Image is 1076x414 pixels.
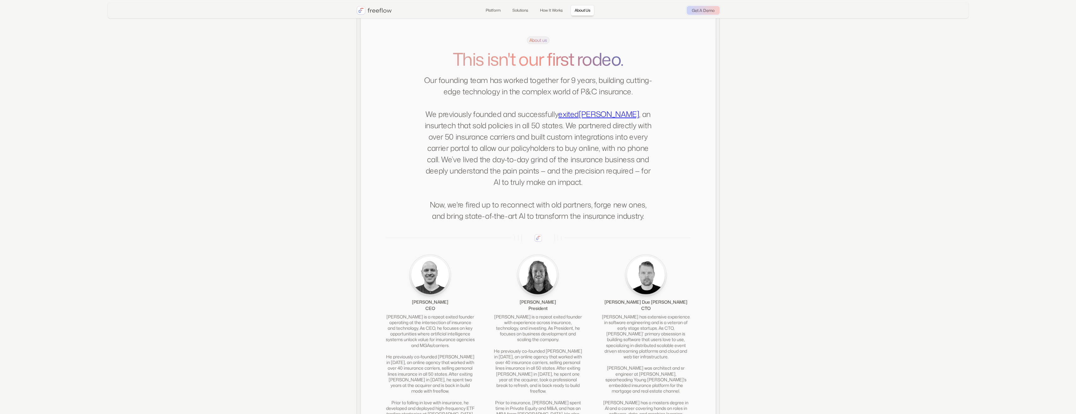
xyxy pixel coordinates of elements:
div: [PERSON_NAME] Due [PERSON_NAME] [604,299,687,305]
div: CTO [641,305,651,312]
div: CEO [425,305,435,312]
h1: This isn't our first rodeo. [424,49,653,69]
div: [PERSON_NAME] [412,299,448,305]
div: [PERSON_NAME] [520,299,556,305]
a: About Us [571,5,594,16]
a: [PERSON_NAME] [579,109,639,119]
a: exited [558,109,579,119]
span: About us [527,36,549,44]
a: home [357,6,392,15]
a: Platform [482,5,505,16]
a: How It Works [536,5,567,16]
a: Get A Demo [687,6,720,15]
a: Solutions [508,5,532,16]
p: Our founding team has worked together for 9 years, building cutting-edge technology in the comple... [424,75,653,222]
div: President [528,305,548,312]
